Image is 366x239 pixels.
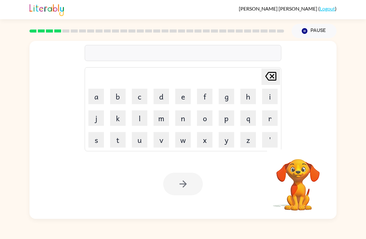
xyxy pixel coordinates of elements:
a: Logout [320,6,335,11]
button: z [240,132,256,148]
button: a [88,89,104,104]
button: t [110,132,126,148]
button: l [132,110,147,126]
button: q [240,110,256,126]
video: Your browser must support playing .mp4 files to use Literably. Please try using another browser. [267,149,329,211]
button: Pause [292,24,337,38]
button: u [132,132,147,148]
button: d [154,89,169,104]
img: Literably [29,2,64,16]
button: h [240,89,256,104]
button: ' [262,132,278,148]
button: m [154,110,169,126]
button: y [219,132,234,148]
button: b [110,89,126,104]
button: j [88,110,104,126]
button: e [175,89,191,104]
button: f [197,89,212,104]
button: w [175,132,191,148]
button: s [88,132,104,148]
button: x [197,132,212,148]
button: i [262,89,278,104]
button: o [197,110,212,126]
button: n [175,110,191,126]
span: [PERSON_NAME] [PERSON_NAME] [239,6,318,11]
button: g [219,89,234,104]
button: p [219,110,234,126]
button: k [110,110,126,126]
button: r [262,110,278,126]
button: v [154,132,169,148]
button: c [132,89,147,104]
div: ( ) [239,6,337,11]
